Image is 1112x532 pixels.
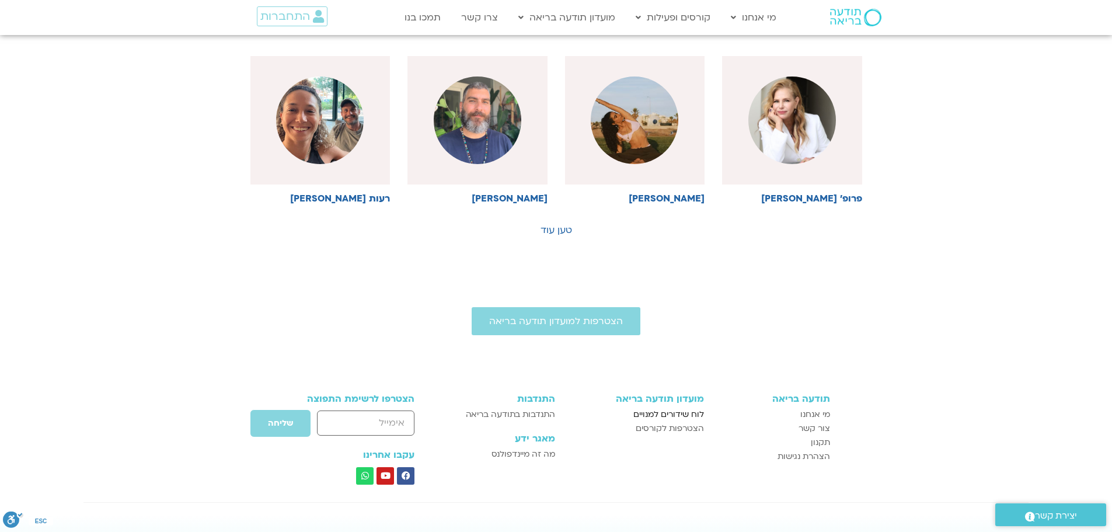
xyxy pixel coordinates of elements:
[800,408,830,422] span: מי אנחנו
[491,447,555,461] span: מה זה מיינדפולנס
[830,9,881,26] img: תודעה בריאה
[250,56,391,204] a: רעות [PERSON_NAME]
[283,394,415,404] h3: הצטרפו לרשימת התפוצה
[466,408,555,422] span: התנדבות בתודעה בריאה
[407,193,548,204] h6: [PERSON_NAME]
[489,316,623,326] span: הצטרפות למועדון תודעה בריאה
[995,503,1106,526] a: יצירת קשר
[565,193,705,204] h6: [PERSON_NAME]
[567,408,704,422] a: לוח שידורים למנויים
[748,77,836,164] img: %D7%A4%D7%A8%D7%95%D7%A4-%D7%AA%D7%9E%D7%A8-%D7%A1%D7%A4%D7%A8%D7%90.jpeg
[811,436,830,450] span: תקנון
[799,422,830,436] span: צור קשר
[633,408,704,422] span: לוח שידורים למנויים
[567,394,704,404] h3: מועדון תודעה בריאה
[447,447,555,461] a: מה זה מיינדפולנס
[716,422,830,436] a: צור קשר
[472,307,640,335] a: הצטרפות למועדון תודעה בריאה
[716,450,830,464] a: הצהרת נגישות
[447,408,555,422] a: התנדבות בתודעה בריאה
[567,422,704,436] a: הצטרפות לקורסים
[399,6,447,29] a: תמכו בנו
[276,77,364,164] img: %D7%A8%D7%A2%D7%95%D7%AA-%D7%95%D7%90%D7%95%D7%9C%D7%99-%D7%A2%D7%9E%D7%95%D7%93-%D7%9E%D7%A8%D7%...
[630,6,716,29] a: קורסים ופעילות
[716,436,830,450] a: תקנון
[268,419,293,428] span: שליחה
[1035,508,1077,524] span: יצירת קשר
[455,6,504,29] a: צרו קשר
[283,450,415,460] h3: עקבו אחרינו
[565,56,705,204] a: [PERSON_NAME]
[541,224,572,237] a: טען עוד
[636,422,704,436] span: הצטרפות לקורסים
[722,56,862,204] a: פרופ' [PERSON_NAME]
[722,193,862,204] h6: פרופ' [PERSON_NAME]
[716,408,830,422] a: מי אנחנו
[260,10,310,23] span: התחברות
[591,77,678,164] img: WhatsApp-Image-2025-06-20-at-15.00.59.jpeg
[447,433,555,444] h3: מאגר ידע
[447,394,555,404] h3: התנדבות
[725,6,782,29] a: מי אנחנו
[250,409,311,437] button: שליחה
[513,6,621,29] a: מועדון תודעה בריאה
[434,77,521,164] img: %D7%A9%D7%99%D7%9E%D7%99-%D7%A7%D7%A8%D7%99%D7%99%D7%96%D7%9E%D7%9F-%D7%91%D7%A1%D7%99%D7%A1.jpeg
[778,450,830,464] span: הצהרת נגישות
[250,193,391,204] h6: רעות [PERSON_NAME]
[257,6,327,26] a: התחברות
[407,56,548,204] a: [PERSON_NAME]
[317,411,414,436] input: אימייל
[283,409,415,443] form: טופס חדש
[716,394,830,404] h3: תודעה בריאה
